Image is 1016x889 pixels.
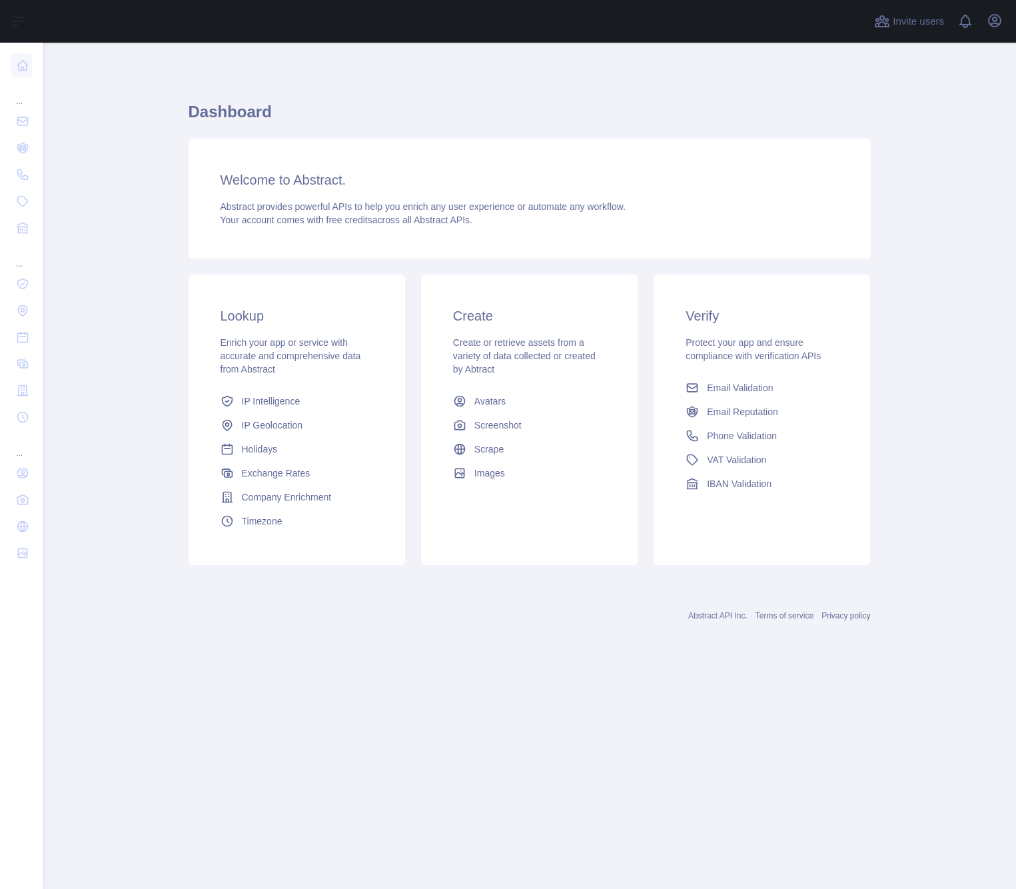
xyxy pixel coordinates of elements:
span: Create or retrieve assets from a variety of data collected or created by Abtract [453,337,596,375]
a: Phone Validation [680,424,843,448]
span: Enrich your app or service with accurate and comprehensive data from Abstract [221,337,361,375]
a: IP Geolocation [215,413,378,437]
h1: Dashboard [189,101,871,133]
span: VAT Validation [707,453,766,466]
span: Images [474,466,505,480]
a: Scrape [448,437,611,461]
span: Email Validation [707,381,773,395]
h3: Welcome to Abstract. [221,171,839,189]
span: Email Reputation [707,405,778,419]
span: Holidays [242,443,278,456]
a: Email Reputation [680,400,843,424]
span: Protect your app and ensure compliance with verification APIs [686,337,821,361]
span: IBAN Validation [707,477,771,490]
a: Terms of service [756,611,813,620]
span: free credits [326,215,372,225]
span: Abstract provides powerful APIs to help you enrich any user experience or automate any workflow. [221,201,626,212]
span: Invite users [893,14,944,29]
a: Screenshot [448,413,611,437]
a: Email Validation [680,376,843,400]
span: IP Intelligence [242,395,300,408]
span: Your account comes with across all Abstract APIs. [221,215,472,225]
span: Timezone [242,514,282,528]
span: IP Geolocation [242,419,303,432]
div: ... [11,432,32,458]
a: IP Intelligence [215,389,378,413]
div: ... [11,243,32,269]
div: ... [11,80,32,107]
a: Exchange Rates [215,461,378,485]
h3: Verify [686,307,838,325]
a: Timezone [215,509,378,533]
a: IBAN Validation [680,472,843,496]
a: Company Enrichment [215,485,378,509]
h3: Create [453,307,606,325]
h3: Lookup [221,307,373,325]
a: VAT Validation [680,448,843,472]
a: Abstract API Inc. [688,611,748,620]
a: Privacy policy [821,611,870,620]
span: Exchange Rates [242,466,310,480]
span: Scrape [474,443,504,456]
span: Company Enrichment [242,490,332,504]
a: Images [448,461,611,485]
a: Avatars [448,389,611,413]
button: Invite users [871,11,947,32]
span: Screenshot [474,419,522,432]
span: Phone Validation [707,429,777,443]
a: Holidays [215,437,378,461]
span: Avatars [474,395,506,408]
